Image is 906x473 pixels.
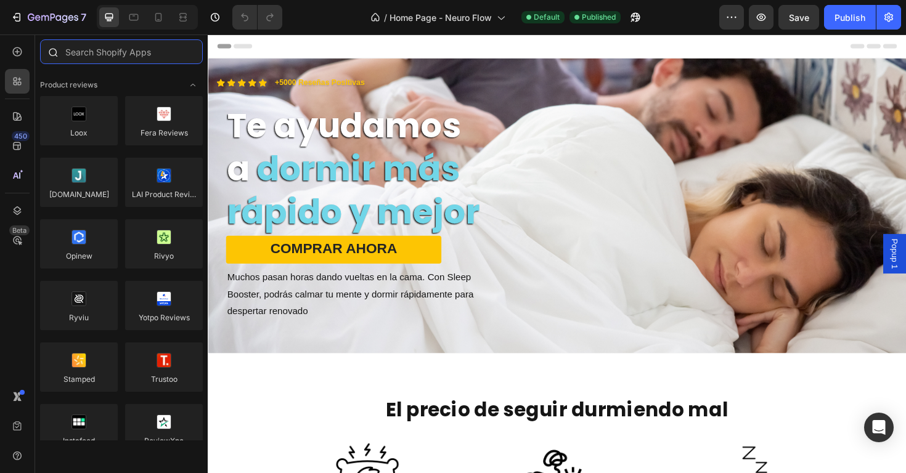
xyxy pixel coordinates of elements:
button: Save [778,5,819,30]
span: COMPRAR AHORA [66,218,200,235]
span: / [384,11,387,24]
strong: dormir más rápido y mejor [20,118,288,212]
div: Undo/Redo [232,5,282,30]
button: 7 [5,5,92,30]
iframe: Design area [208,34,906,473]
a: COMPRAR AHORA [19,213,247,243]
strong: +5000 Reseñas Positivas [71,46,166,55]
span: Published [582,12,616,23]
div: Beta [9,225,30,235]
span: Default [534,12,560,23]
p: 7 [81,10,86,25]
div: 450 [12,131,30,141]
span: Product reviews [40,79,97,91]
h2: El precio de seguir durmiendo mal [133,384,607,413]
div: Open Intercom Messenger [864,413,894,442]
p: Muchos pasan horas dando vueltas en la cama. Con Sleep Booster, podrás calmar tu mente y dormir r... [20,249,296,302]
span: Toggle open [183,75,203,95]
span: Popup 1 [721,216,733,248]
button: Publish [824,5,876,30]
span: Save [789,12,809,23]
div: Publish [835,11,865,24]
input: Search Shopify Apps [40,39,203,64]
span: Te ayudamos a [20,72,268,167]
span: Home Page - Neuro Flow [390,11,492,24]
